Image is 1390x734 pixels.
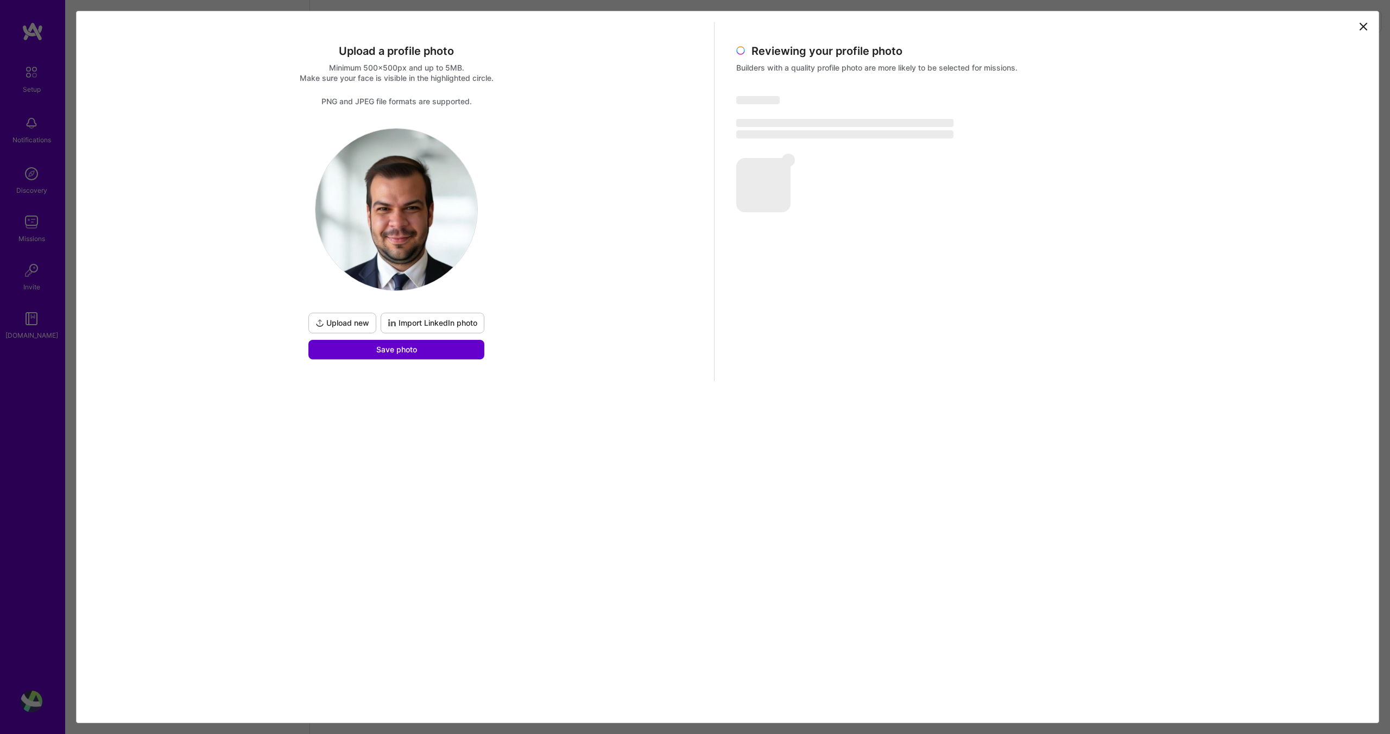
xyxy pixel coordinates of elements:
div: Make sure your face is visible in the highlighted circle. [87,73,706,83]
span: ‌ [736,158,791,212]
span: Import LinkedIn photo [388,318,477,328]
span: Save photo [376,344,417,355]
div: Upload a profile photo [87,44,706,58]
i: icon UploadDark [315,319,324,327]
span: ‌ [782,154,795,167]
span: ‌ [736,96,780,104]
button: Import LinkedIn photo [381,313,484,333]
i: icon LinkedInDarkV2 [388,319,396,327]
span: Upload new [315,318,369,328]
button: Save photo [308,340,484,359]
div: Minimum 500x500px and up to 5MB. [87,62,706,73]
div: To import a profile photo add your LinkedIn URL to your profile. [381,313,484,333]
div: PNG and JPEG file formats are supported. [87,96,706,106]
div: logoUpload newImport LinkedIn photoSave photo [306,128,486,359]
span: Reviewing your profile photo [751,45,902,58]
span: ‌ [736,119,953,127]
img: logo [315,129,477,290]
button: Upload new [308,313,376,333]
span: ‌ [736,130,953,138]
div: Builders with a quality profile photo are more likely to be selected for missions. [736,62,1355,73]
